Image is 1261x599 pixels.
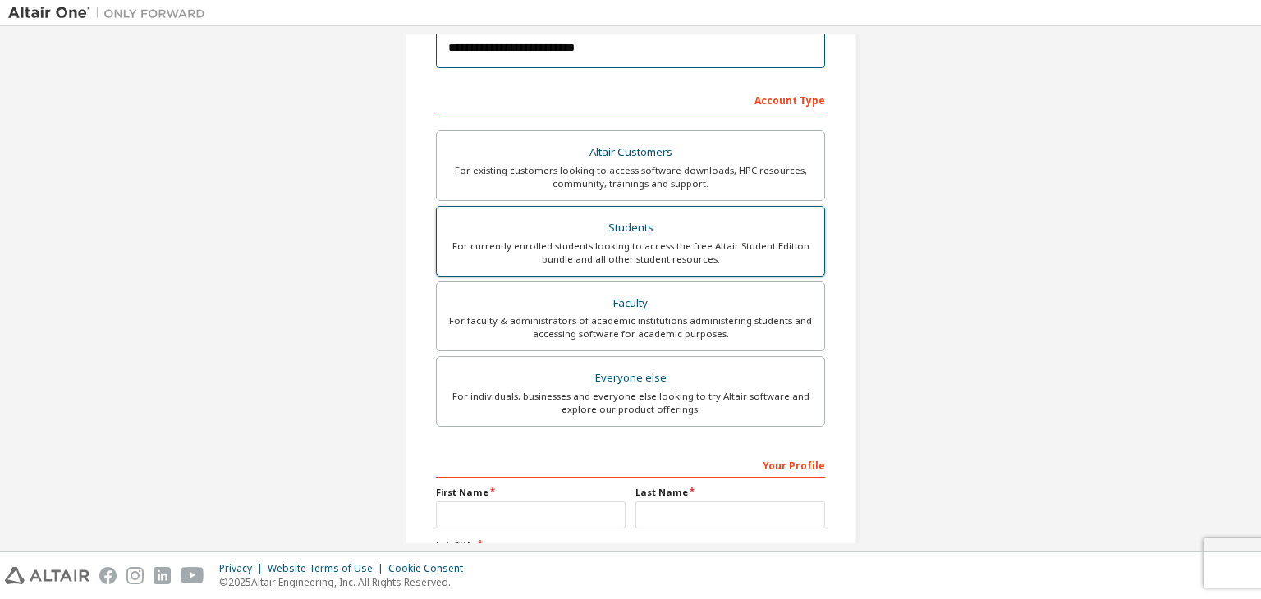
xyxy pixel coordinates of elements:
[447,292,814,315] div: Faculty
[635,486,825,499] label: Last Name
[154,567,171,584] img: linkedin.svg
[5,567,89,584] img: altair_logo.svg
[447,217,814,240] div: Students
[447,390,814,416] div: For individuals, businesses and everyone else looking to try Altair software and explore our prod...
[219,562,268,575] div: Privacy
[8,5,213,21] img: Altair One
[447,240,814,266] div: For currently enrolled students looking to access the free Altair Student Edition bundle and all ...
[436,86,825,112] div: Account Type
[436,451,825,478] div: Your Profile
[447,164,814,190] div: For existing customers looking to access software downloads, HPC resources, community, trainings ...
[388,562,473,575] div: Cookie Consent
[99,567,117,584] img: facebook.svg
[447,141,814,164] div: Altair Customers
[219,575,473,589] p: © 2025 Altair Engineering, Inc. All Rights Reserved.
[181,567,204,584] img: youtube.svg
[268,562,388,575] div: Website Terms of Use
[447,314,814,341] div: For faculty & administrators of academic institutions administering students and accessing softwa...
[447,367,814,390] div: Everyone else
[126,567,144,584] img: instagram.svg
[436,486,626,499] label: First Name
[436,538,825,551] label: Job Title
